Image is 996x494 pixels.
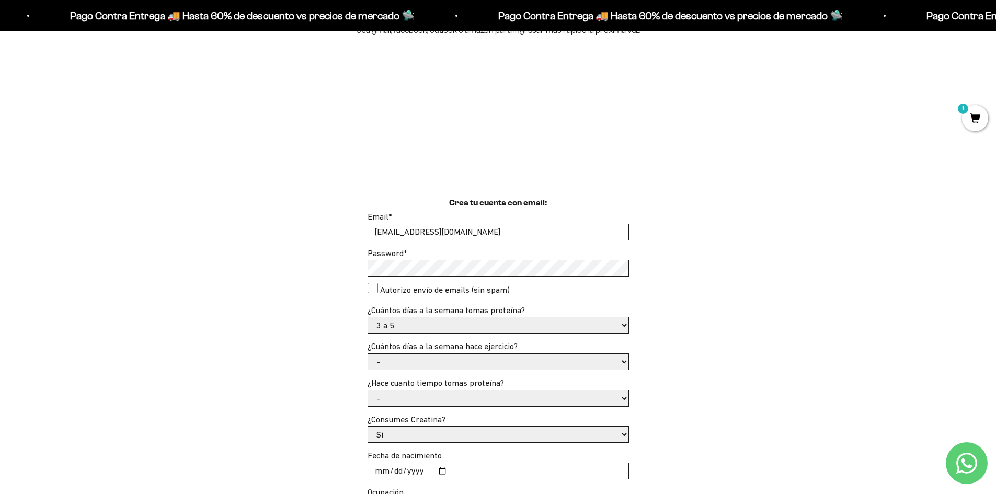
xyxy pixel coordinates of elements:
[59,92,937,146] iframe: Social Login Buttons
[957,102,969,115] mark: 1
[449,197,547,210] h1: Crea tu cuenta con email:
[368,305,525,315] label: ¿Cuántos días a la semana tomas proteína?
[380,283,510,297] label: Autorizo envío de emails (sin spam)
[368,451,442,460] label: Fecha de nacimiento
[368,212,392,221] label: Email
[962,113,988,125] a: 1
[368,415,445,424] label: ¿Consumes Creatina?
[368,341,518,351] label: ¿Cuántos días a la semana hace ejercicio?
[368,248,407,258] label: Password
[368,378,504,387] label: ¿Hace cuanto tiempo tomas proteína?
[65,7,409,24] p: Pago Contra Entrega 🚚 Hasta 60% de descuento vs precios de mercado 🛸
[493,7,838,24] p: Pago Contra Entrega 🚚 Hasta 60% de descuento vs precios de mercado 🛸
